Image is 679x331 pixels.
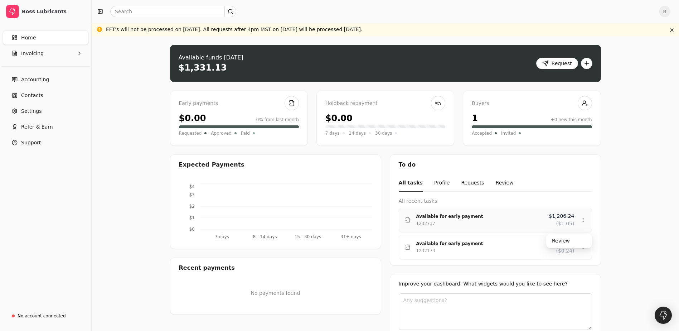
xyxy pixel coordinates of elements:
span: $1,206.24 [549,212,574,220]
button: Support [3,135,88,150]
span: Approved [211,130,232,137]
button: Invoicing [3,46,88,61]
tspan: 7 days [215,234,229,239]
button: All tasks [399,175,423,192]
tspan: $4 [189,184,194,189]
tspan: 8 - 14 days [253,234,277,239]
div: EFT's will not be processed on [DATE]. All requests after 4pm MST on [DATE] will be processed [DA... [106,26,363,33]
div: No account connected [18,313,66,319]
div: +0 new this month [551,116,592,123]
div: Review [548,235,591,247]
div: Recent payments [170,258,381,278]
span: Paid [241,130,250,137]
tspan: 31+ days [340,234,361,239]
div: Holdback repayment [325,100,445,107]
button: Requests [461,175,484,192]
tspan: $2 [189,204,194,209]
div: All recent tasks [399,197,592,205]
div: 1 [472,112,478,125]
a: Contacts [3,88,88,102]
div: Expected Payments [179,160,244,169]
span: Accepted [472,130,492,137]
button: Profile [434,175,450,192]
div: $0.00 [179,112,206,125]
tspan: $1 [189,215,194,220]
span: Contacts [21,92,43,99]
div: Available funds [DATE] [179,53,243,62]
tspan: $3 [189,192,194,197]
div: Improve your dashboard. What widgets would you like to see here? [399,280,592,288]
span: Support [21,139,41,147]
span: Settings [21,107,42,115]
span: Accounting [21,76,49,83]
div: $1,331.13 [179,62,227,73]
span: Invoicing [21,50,44,57]
div: Early payments [179,100,299,107]
span: 30 days [375,130,392,137]
span: 7 days [325,130,340,137]
span: Invited [501,130,516,137]
div: Open Intercom Messenger [655,307,672,324]
button: Review [496,175,514,192]
div: Boss Lubricants [22,8,85,15]
span: Home [21,34,36,42]
button: Refer & Earn [3,120,88,134]
input: Search [110,6,236,17]
span: Refer & Earn [21,123,53,131]
div: Buyers [472,100,592,107]
tspan: $0 [189,227,194,232]
a: Settings [3,104,88,118]
p: No payments found [179,289,372,297]
a: Accounting [3,72,88,87]
span: ($1.05) [556,220,574,227]
tspan: 15 - 30 days [294,234,321,239]
div: Available for early payment [416,240,548,247]
div: 1232173 [416,247,435,254]
div: Available for early payment [416,213,543,220]
span: 14 days [349,130,366,137]
span: ($0.24) [556,247,574,255]
div: To do [390,155,601,175]
div: $0.00 [325,112,353,125]
div: 1232737 [416,220,435,227]
a: Home [3,30,88,45]
span: Requested [179,130,202,137]
a: No account connected [3,310,88,322]
button: B [659,6,670,17]
div: 0% from last month [256,116,299,123]
button: Request [536,58,578,69]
